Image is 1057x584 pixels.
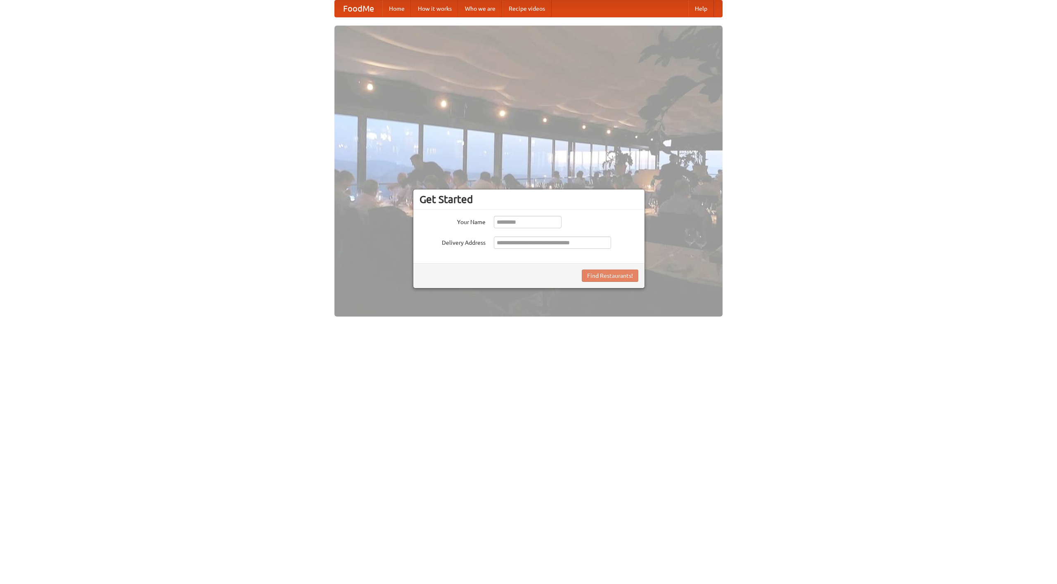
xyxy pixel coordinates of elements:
a: Home [382,0,411,17]
button: Find Restaurants! [582,270,638,282]
a: Who we are [458,0,502,17]
a: Help [688,0,714,17]
label: Your Name [419,216,486,226]
a: How it works [411,0,458,17]
label: Delivery Address [419,236,486,247]
a: Recipe videos [502,0,552,17]
h3: Get Started [419,193,638,206]
a: FoodMe [335,0,382,17]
